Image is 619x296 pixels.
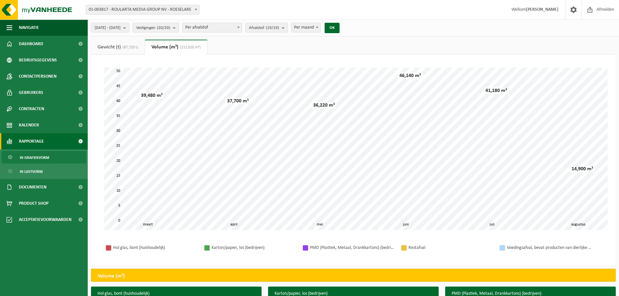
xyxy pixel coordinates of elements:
span: Kalender [19,117,39,133]
div: 14,900 m³ [570,166,595,172]
span: (87,720 t) [121,45,138,49]
span: Vestigingen [136,23,170,33]
div: Karton/papier, los (bedrijven) [212,244,296,252]
span: Contracten [19,101,44,117]
span: [DATE] - [DATE] [95,23,121,33]
div: 39,480 m³ [139,92,164,99]
span: 01-003817 - ROULARTA MEDIA GROUP NV - ROESELARE [86,5,200,15]
button: Vestigingen(20/20) [133,23,179,32]
a: In lijstvorm [2,165,86,177]
span: Product Shop [19,195,48,212]
div: 41,180 m³ [484,87,509,94]
span: Rapportage [19,133,44,149]
a: Volume (m³) [145,40,207,55]
strong: [PERSON_NAME] [526,7,559,12]
span: 01-003817 - ROULARTA MEDIA GROUP NV - ROESELARE [86,5,199,14]
count: (20/20) [157,26,170,30]
span: Navigatie [19,19,39,36]
span: Bedrijfsgegevens [19,52,57,68]
span: Per maand [291,23,320,32]
h2: Volume (m³) [91,269,131,283]
span: Contactpersonen [19,68,57,84]
div: 37,700 m³ [226,98,250,104]
span: Afvalstof [249,23,279,33]
count: (19/19) [266,26,279,30]
span: Acceptatievoorwaarden [19,212,71,228]
button: OK [325,23,340,33]
span: In lijstvorm [20,165,43,178]
div: Voedingsafval, bevat producten van dierlijke oorsprong, onverpakt, categorie 3 [507,244,591,252]
span: (215,620 m³) [178,45,201,49]
span: Dashboard [19,36,43,52]
div: 36,220 m³ [312,102,336,109]
span: Gebruikers [19,84,43,101]
div: Restafval [408,244,493,252]
span: Per afvalstof [183,23,242,32]
button: Afvalstof(19/19) [245,23,288,32]
div: PMD (Plastiek, Metaal, Drankkartons) (bedrijven) [310,244,394,252]
a: In grafiekvorm [2,151,86,163]
a: Gewicht (t) [91,40,145,55]
span: In grafiekvorm [20,151,49,164]
span: Documenten [19,179,46,195]
div: Hol glas, bont (huishoudelijk) [113,244,198,252]
div: 46,140 m³ [398,72,422,79]
button: [DATE] - [DATE] [91,23,129,32]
